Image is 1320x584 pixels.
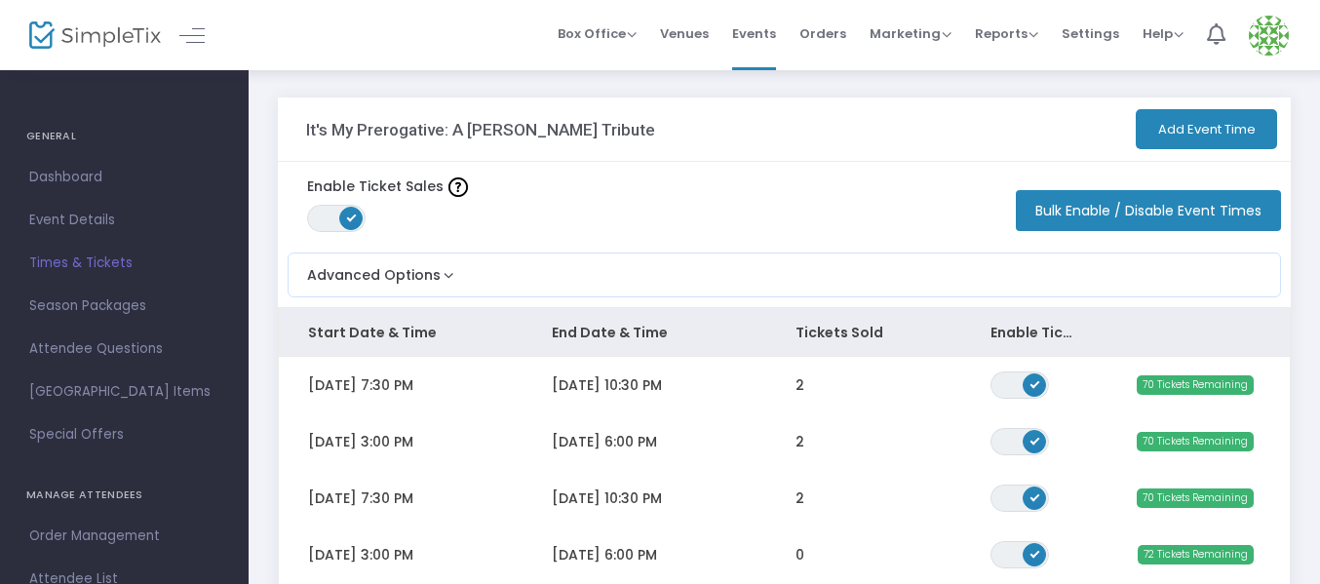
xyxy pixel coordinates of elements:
span: ON [1030,548,1040,558]
span: [DATE] 10:30 PM [552,375,662,395]
span: Season Packages [29,293,219,319]
span: Special Offers [29,422,219,448]
h4: MANAGE ATTENDEES [26,476,222,515]
span: ON [1030,435,1040,445]
span: ON [1030,378,1040,388]
span: [GEOGRAPHIC_DATA] Items [29,379,219,405]
span: ON [347,213,357,222]
th: Enable Ticket Sales [961,308,1107,357]
button: Add Event Time [1136,109,1277,149]
span: 70 Tickets Remaining [1137,375,1254,395]
span: 2 [796,375,804,395]
span: Times & Tickets [29,251,219,276]
span: Order Management [29,524,219,549]
img: question-mark [448,177,468,197]
span: [DATE] 7:30 PM [308,488,413,508]
span: Event Details [29,208,219,233]
span: [DATE] 7:30 PM [308,375,413,395]
span: Settings [1062,9,1119,58]
span: Orders [799,9,846,58]
span: Dashboard [29,165,219,190]
span: Events [732,9,776,58]
th: Start Date & Time [279,308,523,357]
span: [DATE] 3:00 PM [308,545,413,565]
span: Reports [975,24,1038,43]
span: Attendee Questions [29,336,219,362]
span: [DATE] 6:00 PM [552,545,657,565]
span: ON [1030,491,1040,501]
span: [DATE] 3:00 PM [308,432,413,451]
span: 70 Tickets Remaining [1137,488,1254,508]
h4: GENERAL [26,117,222,156]
label: Enable Ticket Sales [307,176,468,197]
span: Box Office [558,24,637,43]
button: Bulk Enable / Disable Event Times [1016,190,1281,231]
span: Marketing [870,24,951,43]
span: 72 Tickets Remaining [1138,545,1254,565]
span: 0 [796,545,804,565]
h3: It's My Prerogative: A [PERSON_NAME] Tribute [306,120,655,139]
span: 70 Tickets Remaining [1137,432,1254,451]
th: Tickets Sold [766,308,961,357]
span: [DATE] 6:00 PM [552,432,657,451]
span: Venues [660,9,709,58]
span: Help [1143,24,1184,43]
span: 2 [796,488,804,508]
th: End Date & Time [523,308,766,357]
span: [DATE] 10:30 PM [552,488,662,508]
span: 2 [796,432,804,451]
button: Advanced Options [289,253,458,286]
